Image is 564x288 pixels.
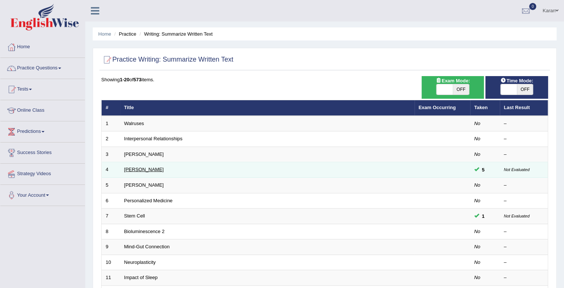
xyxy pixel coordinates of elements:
div: – [504,135,544,143]
small: Not Evaluated [504,167,530,172]
a: Strategy Videos [0,164,85,182]
a: Success Stories [0,143,85,161]
span: OFF [517,84,533,95]
div: – [504,243,544,251]
td: 11 [102,270,120,286]
th: # [102,100,120,116]
a: Neuroplasticity [124,259,156,265]
div: – [504,228,544,235]
em: No [474,182,481,188]
td: 7 [102,209,120,224]
span: Time Mode: [498,77,536,85]
span: 0 [529,3,537,10]
td: 4 [102,162,120,178]
td: 6 [102,193,120,209]
a: Predictions [0,121,85,140]
td: 1 [102,116,120,131]
td: 8 [102,224,120,239]
div: – [504,120,544,127]
div: – [504,182,544,189]
th: Title [120,100,415,116]
span: Exam Mode: [433,77,473,85]
a: [PERSON_NAME] [124,182,164,188]
a: Home [98,31,111,37]
a: [PERSON_NAME] [124,167,164,172]
em: No [474,121,481,126]
b: 573 [133,77,142,82]
a: Your Account [0,185,85,203]
a: Online Class [0,100,85,119]
em: No [474,136,481,141]
em: No [474,244,481,249]
td: 2 [102,131,120,147]
span: You can still take this question [479,166,488,174]
th: Taken [470,100,500,116]
a: Exam Occurring [419,105,456,110]
a: Home [0,37,85,55]
em: No [474,198,481,203]
a: Bioluminescence 2 [124,229,165,234]
span: OFF [453,84,469,95]
a: Walruses [124,121,144,126]
a: Practice Questions [0,58,85,76]
div: Showing of items. [101,76,548,83]
div: – [504,197,544,204]
a: Personalized Medicine [124,198,173,203]
span: You can still take this question [479,212,488,220]
a: Mind-Gut Connection [124,244,170,249]
em: No [474,275,481,280]
a: Impact of Sleep [124,275,158,280]
td: 3 [102,147,120,162]
a: Stem Cell [124,213,145,219]
small: Not Evaluated [504,214,530,218]
th: Last Result [500,100,548,116]
td: 9 [102,239,120,255]
a: [PERSON_NAME] [124,151,164,157]
em: No [474,229,481,234]
div: – [504,274,544,281]
b: 1-20 [120,77,129,82]
h2: Practice Writing: Summarize Written Text [101,54,233,65]
a: Interpersonal Relationships [124,136,183,141]
td: 10 [102,255,120,270]
div: – [504,151,544,158]
div: Show exams occurring in exams [422,76,484,99]
a: Tests [0,79,85,98]
li: Writing: Summarize Written Text [138,30,212,37]
li: Practice [112,30,136,37]
div: – [504,259,544,266]
em: No [474,151,481,157]
td: 5 [102,178,120,193]
em: No [474,259,481,265]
